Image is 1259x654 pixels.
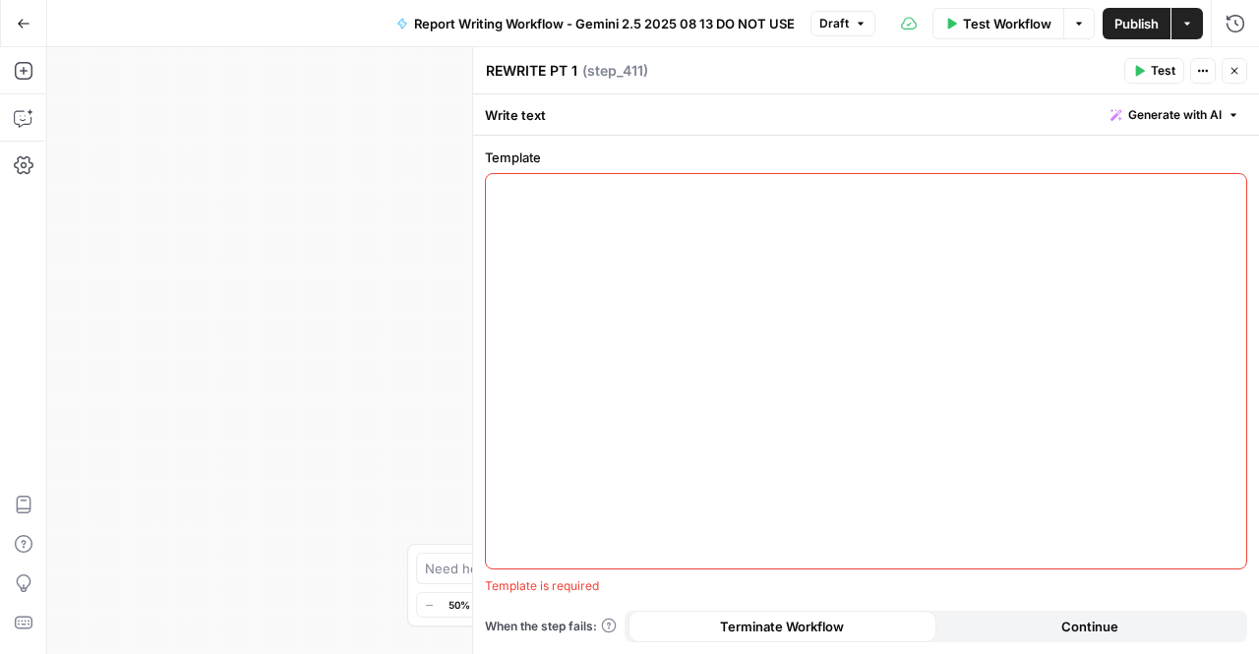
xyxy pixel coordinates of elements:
button: Continue [936,611,1244,642]
div: Write text [473,94,1259,135]
span: 50% [449,597,470,613]
span: ( step_411 ) [582,61,648,81]
span: Terminate Workflow [720,617,844,636]
button: Publish [1103,8,1170,39]
button: Test Workflow [932,8,1063,39]
label: Template [485,148,1247,167]
span: Test Workflow [963,14,1051,33]
div: Template is required [485,577,1247,595]
span: Generate with AI [1128,106,1222,124]
span: Report Writing Workflow - Gemini 2.5 2025 08 13 DO NOT USE [414,14,795,33]
span: Continue [1061,617,1118,636]
button: Generate with AI [1103,102,1247,128]
button: Test [1124,58,1184,84]
span: Draft [819,15,849,32]
a: When the step fails: [485,618,617,635]
button: Report Writing Workflow - Gemini 2.5 2025 08 13 DO NOT USE [385,8,807,39]
textarea: REWRITE PT 1 [486,61,577,81]
button: Draft [810,11,875,36]
span: Test [1151,62,1175,80]
span: Publish [1114,14,1159,33]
